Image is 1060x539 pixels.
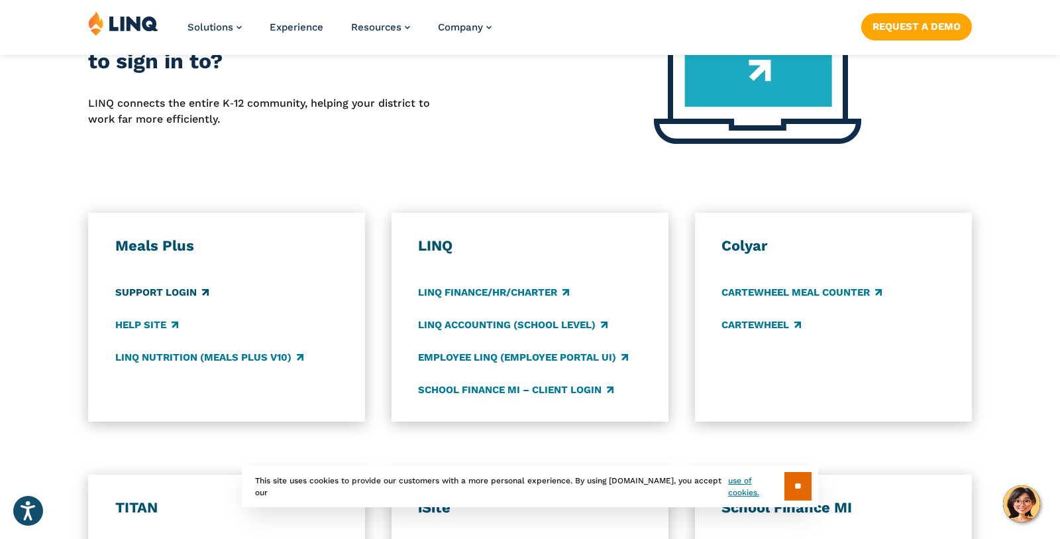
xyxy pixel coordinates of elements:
a: Help Site [115,318,178,332]
span: Solutions [187,21,233,33]
a: Request a Demo [861,13,972,40]
span: Company [438,21,483,33]
a: Employee LINQ (Employee Portal UI) [418,350,628,365]
img: LINQ | K‑12 Software [88,11,158,36]
a: use of cookies. [728,475,784,499]
a: LINQ Finance/HR/Charter [418,285,569,300]
h3: Meals Plus [115,237,339,255]
a: Company [438,21,492,33]
nav: Primary Navigation [187,11,492,54]
h3: LINQ [418,237,642,255]
a: CARTEWHEEL [721,318,801,332]
a: Experience [270,21,323,33]
a: LINQ Accounting (school level) [418,318,608,332]
a: LINQ Nutrition (Meals Plus v10) [115,350,303,365]
button: Hello, have a question? Let’s chat. [1003,485,1040,522]
a: Resources [351,21,410,33]
a: School Finance MI – Client Login [418,383,613,397]
div: This site uses cookies to provide our customers with a more personal experience. By using [DOMAIN... [242,465,818,507]
a: CARTEWHEEL Meal Counter [721,285,882,300]
h3: Colyar [721,237,945,255]
nav: Button Navigation [861,11,972,40]
p: LINQ connects the entire K‑12 community, helping your district to work far more efficiently. [88,95,441,128]
a: Support Login [115,285,209,300]
a: Solutions [187,21,242,33]
span: Resources [351,21,401,33]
